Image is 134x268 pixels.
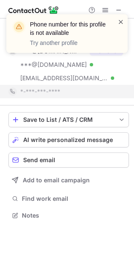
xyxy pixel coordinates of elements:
button: Find work email [8,193,129,205]
button: Notes [8,210,129,221]
img: warning [12,20,26,34]
button: Add to email campaign [8,173,129,188]
img: ContactOut v5.3.10 [8,5,59,15]
button: Send email [8,152,129,168]
span: Add to email campaign [23,177,90,184]
p: Try another profile [30,39,107,47]
span: AI write personalized message [23,137,113,143]
button: save-profile-one-click [8,112,129,127]
button: AI write personalized message [8,132,129,147]
span: Notes [22,212,126,219]
div: Save to List / ATS / CRM [23,116,114,123]
span: Find work email [22,195,126,202]
header: Phone number for this profile is not available [30,20,107,37]
span: Send email [23,157,55,163]
span: [EMAIL_ADDRESS][DOMAIN_NAME] [20,74,108,82]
